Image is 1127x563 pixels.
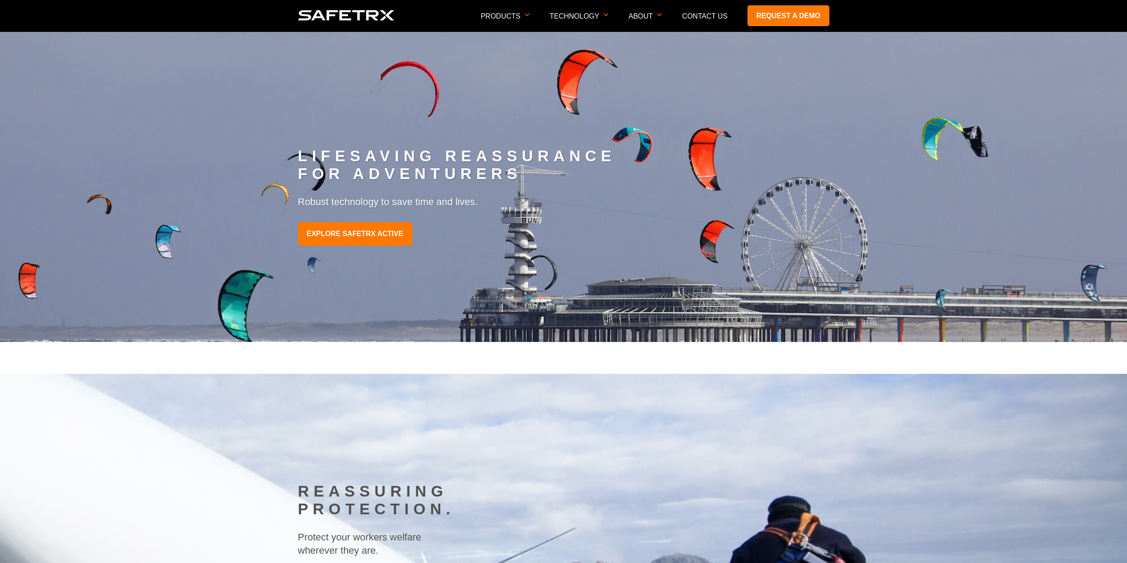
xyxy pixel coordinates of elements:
p: Robust technology to save time and lives. [298,196,829,209]
img: arrow icon [657,13,662,16]
h2: LIFESAVING REASSURANCE FOR ADVENTURERS [298,148,829,183]
img: arrow icon [525,13,530,16]
p: Technology [550,12,608,31]
a: Request a demo [747,5,829,26]
img: logo SafeTrx [298,10,395,20]
a: EXPLORE SAFETRX ACTIVE [298,222,412,246]
p: About [628,12,662,31]
p: Protect your workers welfare wherever they are. [298,531,829,558]
h2: REASSURING PROTECTION. [298,483,829,518]
p: Products [480,12,530,31]
img: arrow icon [604,13,608,16]
a: Contact Us [682,12,728,20]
